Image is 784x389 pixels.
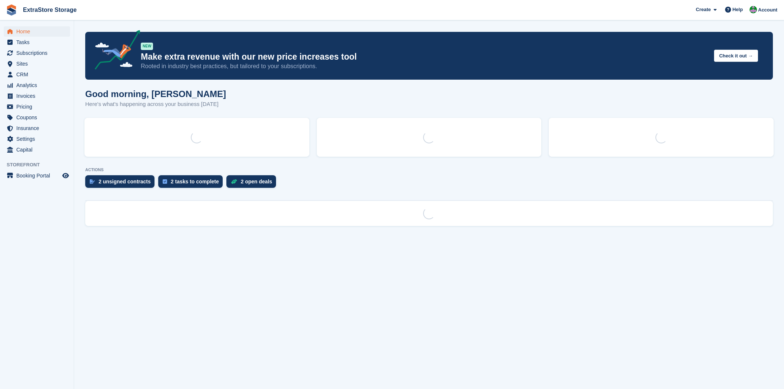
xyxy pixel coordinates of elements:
a: menu [4,48,70,58]
a: menu [4,69,70,80]
a: menu [4,134,70,144]
span: Capital [16,144,61,155]
span: CRM [16,69,61,80]
span: Home [16,26,61,37]
span: Coupons [16,112,61,123]
div: 2 tasks to complete [171,179,219,184]
a: 2 unsigned contracts [85,175,158,192]
p: ACTIONS [85,167,773,172]
p: Here's what's happening across your business [DATE] [85,100,226,109]
p: Make extra revenue with our new price increases tool [141,51,708,62]
img: deal-1b604bf984904fb50ccaf53a9ad4b4a5d6e5aea283cecdc64d6e3604feb123c2.svg [231,179,237,184]
a: ExtraStore Storage [20,4,80,16]
span: Tasks [16,37,61,47]
span: Help [732,6,743,13]
span: Storefront [7,161,74,169]
span: Subscriptions [16,48,61,58]
span: Booking Portal [16,170,61,181]
a: menu [4,59,70,69]
span: Pricing [16,102,61,112]
a: menu [4,123,70,133]
span: Account [758,6,777,14]
a: menu [4,37,70,47]
span: Invoices [16,91,61,101]
img: contract_signature_icon-13c848040528278c33f63329250d36e43548de30e8caae1d1a13099fd9432cc5.svg [90,179,95,184]
a: menu [4,170,70,181]
a: menu [4,102,70,112]
h1: Good morning, [PERSON_NAME] [85,89,226,99]
span: Insurance [16,123,61,133]
a: 2 tasks to complete [158,175,226,192]
button: Check it out → [714,50,758,62]
a: menu [4,26,70,37]
div: NEW [141,43,153,50]
img: Grant Daniel [750,6,757,13]
span: Settings [16,134,61,144]
a: menu [4,91,70,101]
img: stora-icon-8386f47178a22dfd0bd8f6a31ec36ba5ce8667c1dd55bd0f319d3a0aa187defe.svg [6,4,17,16]
a: menu [4,112,70,123]
div: 2 unsigned contracts [99,179,151,184]
a: Preview store [61,171,70,180]
img: task-75834270c22a3079a89374b754ae025e5fb1db73e45f91037f5363f120a921f8.svg [163,179,167,184]
span: Create [696,6,711,13]
a: 2 open deals [226,175,280,192]
span: Sites [16,59,61,69]
a: menu [4,144,70,155]
img: price-adjustments-announcement-icon-8257ccfd72463d97f412b2fc003d46551f7dbcb40ab6d574587a9cd5c0d94... [89,30,140,72]
span: Analytics [16,80,61,90]
a: menu [4,80,70,90]
p: Rooted in industry best practices, but tailored to your subscriptions. [141,62,708,70]
div: 2 open deals [241,179,272,184]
